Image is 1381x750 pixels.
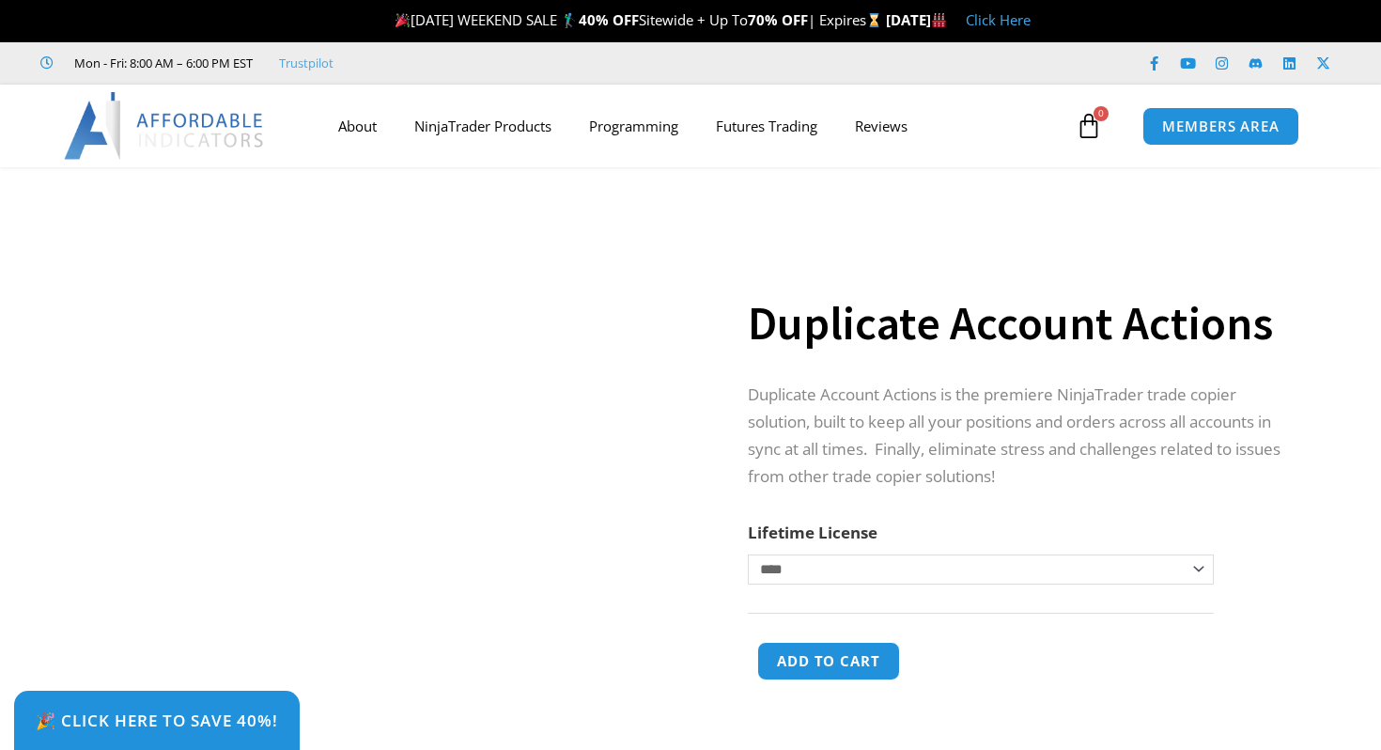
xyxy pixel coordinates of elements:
[966,10,1031,29] a: Click Here
[836,104,926,148] a: Reviews
[579,10,639,29] strong: 40% OFF
[1162,119,1280,133] span: MEMBERS AREA
[886,10,947,29] strong: [DATE]
[867,13,881,27] img: ⌛
[319,104,1071,148] nav: Menu
[748,382,1296,491] p: Duplicate Account Actions is the premiere NinjaTrader trade copier solution, built to keep all yo...
[932,13,946,27] img: 🏭
[14,691,300,750] a: 🎉 Click Here to save 40%!
[748,10,808,29] strong: 70% OFF
[1142,107,1299,146] a: MEMBERS AREA
[748,290,1296,356] h1: Duplicate Account Actions
[570,104,697,148] a: Programming
[64,92,266,160] img: LogoAI | Affordable Indicators – NinjaTrader
[279,52,334,74] a: Trustpilot
[396,104,570,148] a: NinjaTrader Products
[1047,99,1130,153] a: 0
[36,712,278,728] span: 🎉 Click Here to save 40%!
[70,52,253,74] span: Mon - Fri: 8:00 AM – 6:00 PM EST
[748,522,877,543] label: Lifetime License
[697,104,836,148] a: Futures Trading
[396,13,410,27] img: 🎉
[391,10,886,29] span: [DATE] WEEKEND SALE 🏌️‍♂️ Sitewide + Up To | Expires
[319,104,396,148] a: About
[1094,106,1109,121] span: 0
[757,642,900,680] button: Add to cart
